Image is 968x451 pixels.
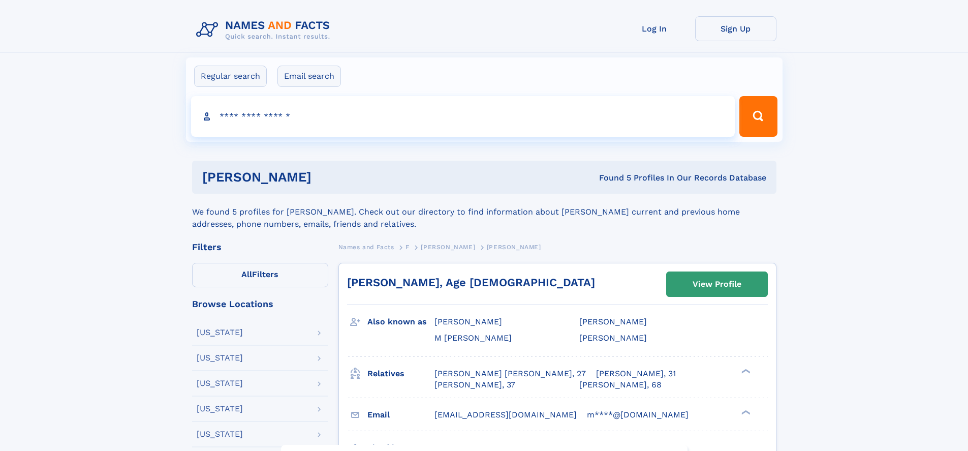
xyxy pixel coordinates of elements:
[277,66,341,87] label: Email search
[614,16,695,41] a: Log In
[367,365,434,382] h3: Relatives
[197,430,243,438] div: [US_STATE]
[194,66,267,87] label: Regular search
[579,317,647,326] span: [PERSON_NAME]
[487,244,541,251] span: [PERSON_NAME]
[579,379,662,390] a: [PERSON_NAME], 68
[197,328,243,337] div: [US_STATE]
[434,317,502,326] span: [PERSON_NAME]
[405,244,410,251] span: F
[434,410,577,419] span: [EMAIL_ADDRESS][DOMAIN_NAME]
[739,368,751,374] div: ❯
[338,240,394,253] a: Names and Facts
[739,96,777,137] button: Search Button
[421,240,475,253] a: [PERSON_NAME]
[192,194,776,230] div: We found 5 profiles for [PERSON_NAME]. Check out our directory to find information about [PERSON_...
[693,273,741,296] div: View Profile
[434,333,512,343] span: M [PERSON_NAME]
[202,171,455,184] h1: [PERSON_NAME]
[695,16,776,41] a: Sign Up
[367,313,434,330] h3: Also known as
[421,244,475,251] span: [PERSON_NAME]
[192,16,338,44] img: Logo Names and Facts
[197,379,243,387] div: [US_STATE]
[455,172,766,184] div: Found 5 Profiles In Our Records Database
[241,269,252,279] span: All
[739,409,751,415] div: ❯
[192,243,328,252] div: Filters
[667,272,767,296] a: View Profile
[192,299,328,309] div: Browse Locations
[579,333,647,343] span: [PERSON_NAME]
[197,405,243,413] div: [US_STATE]
[434,368,586,379] a: [PERSON_NAME] [PERSON_NAME], 27
[347,276,595,289] a: [PERSON_NAME], Age [DEMOGRAPHIC_DATA]
[434,379,515,390] a: [PERSON_NAME], 37
[192,263,328,287] label: Filters
[596,368,676,379] a: [PERSON_NAME], 31
[367,406,434,424] h3: Email
[197,354,243,362] div: [US_STATE]
[191,96,735,137] input: search input
[405,240,410,253] a: F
